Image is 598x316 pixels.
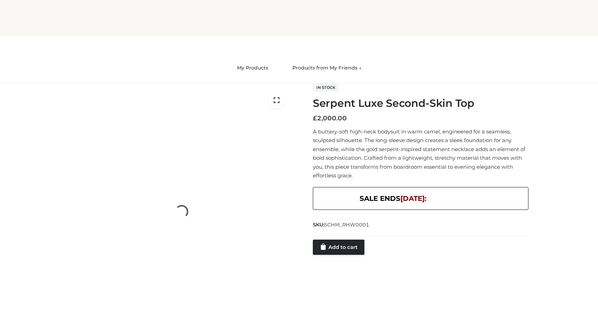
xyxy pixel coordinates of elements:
[287,61,366,76] a: Products from My Friends
[313,127,528,180] p: A buttery-soft high-neck bodysuit in warm camel, engineered for a seamless, sculpted silhouette. ...
[400,194,426,203] span: [DATE]:
[313,83,339,92] span: In stock
[313,97,528,110] h1: Serpent Luxe Second-Skin Top
[313,221,370,229] span: SKU:
[313,114,347,122] bdi: 2,000.00
[313,114,317,122] span: £
[324,222,369,228] span: SCHM_RHW0001
[313,240,364,255] a: Add to cart
[232,61,273,76] a: My Products
[313,187,528,210] div: SALE ENDS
